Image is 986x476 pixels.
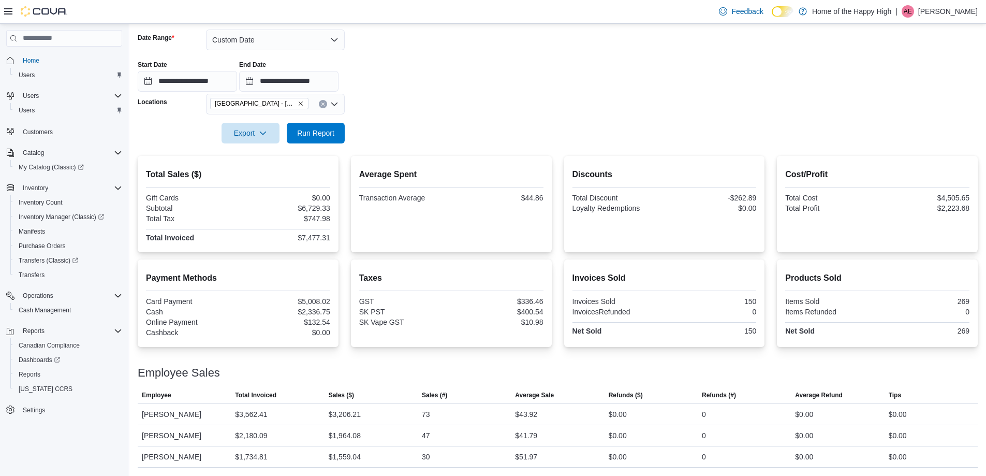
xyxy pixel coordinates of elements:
h2: Cost/Profit [785,168,969,181]
a: My Catalog (Classic) [14,161,88,174]
span: Canadian Compliance [19,341,80,350]
button: Catalog [19,147,48,159]
div: $1,559.04 [329,451,361,463]
button: Home [2,53,126,68]
button: Users [2,89,126,103]
button: Transfers [10,268,126,282]
div: 30 [422,451,430,463]
button: Users [19,90,43,102]
a: Users [14,69,39,81]
span: Users [19,90,122,102]
button: Users [10,103,126,118]
span: Transfers [14,269,122,281]
span: Average Sale [515,391,554,399]
a: Purchase Orders [14,240,70,252]
div: Total Profit [785,204,875,212]
a: Transfers [14,269,49,281]
span: Inventory [19,182,122,194]
label: End Date [239,61,266,69]
span: Reports [23,327,45,335]
h2: Products Sold [785,272,969,284]
button: Inventory [2,181,126,195]
span: Operations [23,292,53,300]
p: | [895,5,897,18]
div: $1,964.08 [329,429,361,442]
div: $41.79 [515,429,537,442]
a: Settings [19,404,49,416]
a: My Catalog (Classic) [10,160,126,175]
label: Date Range [138,34,174,42]
span: Inventory Manager (Classic) [14,211,122,223]
button: Operations [2,289,126,303]
button: Reports [10,367,126,382]
span: Inventory Count [19,198,63,207]
nav: Complex example [6,49,122,444]
span: Dashboards [14,354,122,366]
div: $1,734.81 [235,451,267,463]
div: $0.00 [240,328,330,337]
div: 0 [879,308,969,316]
div: Items Sold [785,297,875,306]
h2: Discounts [572,168,757,181]
div: Total Tax [146,214,236,223]
div: $6,729.33 [240,204,330,212]
div: [PERSON_NAME] [138,404,231,425]
span: Reports [19,325,122,337]
a: Inventory Manager (Classic) [14,211,108,223]
strong: Net Sold [785,327,815,335]
span: Employee [142,391,171,399]
div: $4,505.65 [879,194,969,202]
div: Items Refunded [785,308,875,316]
button: Run Report [287,123,345,143]
span: Purchase Orders [19,242,66,250]
span: Transfers [19,271,45,279]
div: 0 [702,451,706,463]
a: Inventory Count [14,196,67,209]
div: $43.92 [515,408,537,421]
span: Purchase Orders [14,240,122,252]
input: Press the down key to open a popover containing a calendar. [138,71,237,92]
span: Total Invoiced [235,391,276,399]
a: Transfers (Classic) [14,254,82,267]
div: 0 [702,429,706,442]
span: My Catalog (Classic) [19,163,84,171]
span: Users [14,69,122,81]
button: Settings [2,402,126,417]
button: Reports [2,324,126,338]
button: Operations [19,290,57,302]
a: Dashboards [10,353,126,367]
a: Feedback [715,1,767,22]
span: Users [19,106,35,114]
div: Loyalty Redemptions [572,204,663,212]
div: $336.46 [453,297,543,306]
div: $0.00 [609,451,627,463]
div: 0 [666,308,756,316]
div: 150 [666,297,756,306]
span: Home [23,56,39,65]
div: Subtotal [146,204,236,212]
span: Settings [23,406,45,414]
a: Customers [19,126,57,138]
a: Cash Management [14,304,75,316]
h2: Taxes [359,272,543,284]
span: Catalog [23,149,44,157]
button: Export [222,123,279,143]
span: [US_STATE] CCRS [19,385,72,393]
div: Invoices Sold [572,297,663,306]
a: Inventory Manager (Classic) [10,210,126,224]
a: Users [14,104,39,117]
div: $3,206.21 [329,408,361,421]
button: Inventory Count [10,195,126,210]
div: GST [359,297,449,306]
div: 269 [879,297,969,306]
span: Users [14,104,122,117]
span: Catalog [19,147,122,159]
span: Cash Management [19,306,71,314]
a: [US_STATE] CCRS [14,383,77,395]
span: Inventory Count [14,196,122,209]
div: $0.00 [795,429,813,442]
div: Total Discount [572,194,663,202]
span: Transfers (Classic) [19,256,78,265]
div: 73 [422,408,430,421]
h3: Employee Sales [138,367,220,379]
